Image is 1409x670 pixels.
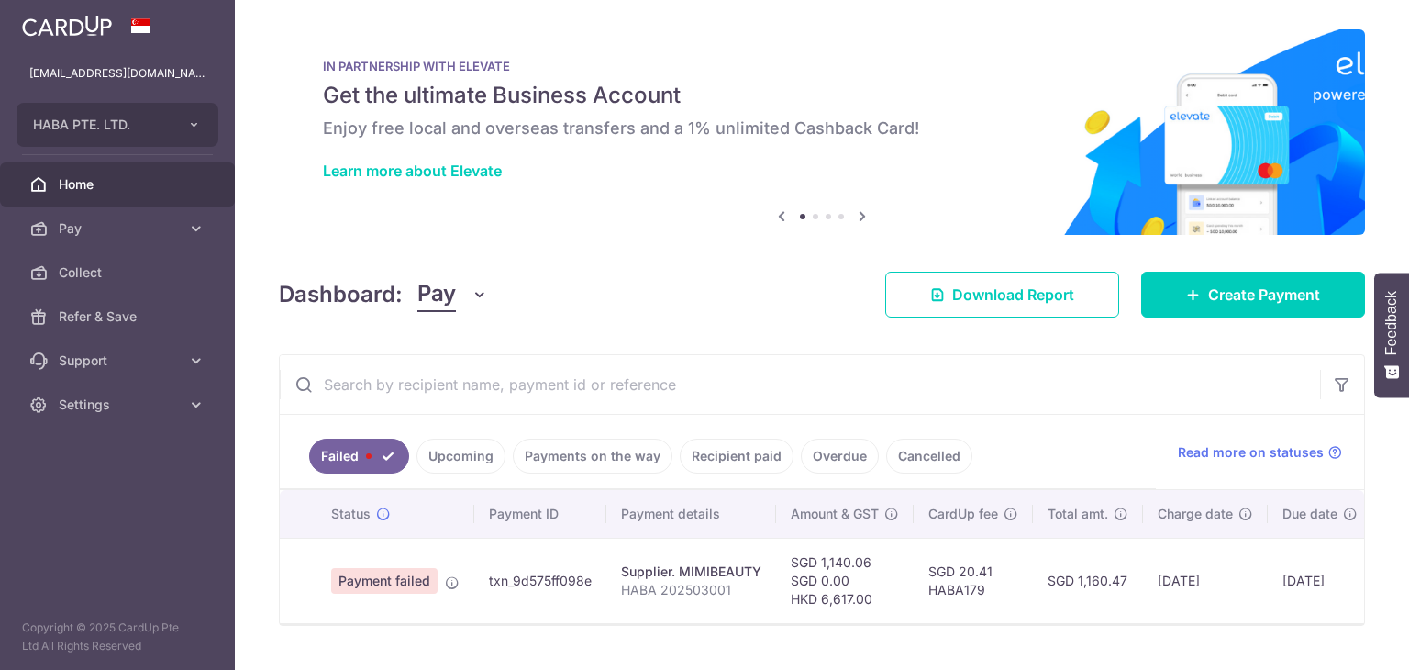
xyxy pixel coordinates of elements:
[1374,273,1409,397] button: Feedback - Show survey
[1268,538,1372,623] td: [DATE]
[1178,443,1324,462] span: Read more on statuses
[1158,505,1233,523] span: Charge date
[59,307,180,326] span: Refer & Save
[323,117,1321,140] h6: Enjoy free local and overseas transfers and a 1% unlimited Cashback Card!
[59,219,180,238] span: Pay
[29,64,205,83] p: [EMAIL_ADDRESS][DOMAIN_NAME]
[309,439,409,474] a: Failed
[59,175,180,194] span: Home
[323,59,1321,73] p: IN PARTNERSHIP WITH ELEVATE
[416,439,505,474] a: Upcoming
[417,277,456,312] span: Pay
[59,352,180,370] span: Support
[776,538,914,623] td: SGD 1,140.06 SGD 0.00 HKD 6,617.00
[1282,505,1337,523] span: Due date
[885,272,1119,318] a: Download Report
[474,538,606,623] td: txn_9d575ff098e
[1141,272,1365,318] a: Create Payment
[680,439,793,474] a: Recipient paid
[801,439,879,474] a: Overdue
[331,568,438,594] span: Payment failed
[1383,291,1400,355] span: Feedback
[928,505,998,523] span: CardUp fee
[33,116,169,134] span: HABA PTE. LTD.
[621,563,761,581] div: Supplier. MIMIBEAUTY
[59,263,180,282] span: Collect
[791,505,879,523] span: Amount & GST
[621,581,761,599] p: HABA 202503001
[331,505,371,523] span: Status
[606,490,776,538] th: Payment details
[323,162,502,180] a: Learn more about Elevate
[513,439,672,474] a: Payments on the way
[1048,505,1108,523] span: Total amt.
[914,538,1033,623] td: SGD 20.41 HABA179
[1178,443,1342,462] a: Read more on statuses
[279,29,1365,235] img: Renovation banner
[952,284,1074,306] span: Download Report
[474,490,606,538] th: Payment ID
[323,81,1321,110] h5: Get the ultimate Business Account
[22,15,112,37] img: CardUp
[1143,538,1268,623] td: [DATE]
[279,278,403,311] h4: Dashboard:
[1208,284,1320,306] span: Create Payment
[886,439,972,474] a: Cancelled
[280,355,1320,414] input: Search by recipient name, payment id or reference
[59,396,180,414] span: Settings
[17,103,218,147] button: HABA PTE. LTD.
[1033,538,1143,623] td: SGD 1,160.47
[417,277,488,312] button: Pay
